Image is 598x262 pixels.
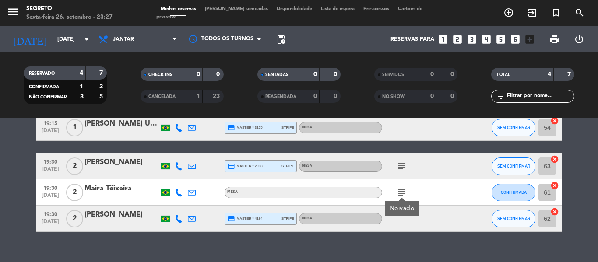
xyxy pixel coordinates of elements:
[497,164,530,168] span: SEM CONFIRMAR
[265,73,288,77] span: SENTADAS
[29,71,55,76] span: RESERVADO
[39,182,61,192] span: 19:30
[197,71,200,77] strong: 0
[496,73,510,77] span: TOTAL
[390,204,415,213] div: Noivado
[302,217,312,220] span: Mesa
[437,34,449,45] i: looks_one
[492,210,535,227] button: SEM CONFIRMAR
[276,34,286,45] span: pending_actions
[265,94,296,99] span: REAGENDADA
[99,70,105,76] strong: 7
[574,34,584,45] i: power_settings_new
[496,91,506,101] i: filter_list
[550,207,559,216] i: cancel
[566,26,591,52] div: LOG OUT
[501,190,527,195] span: CONFIRMADA
[492,157,535,175] button: SEM CONFIRMAR
[26,4,113,13] div: Segreto
[527,7,538,18] i: exit_to_app
[227,215,235,223] i: credit_card
[66,157,83,175] span: 2
[84,157,159,168] div: [PERSON_NAME]
[84,209,159,220] div: [PERSON_NAME]
[201,7,272,11] span: [PERSON_NAME] semeadas
[99,94,105,100] strong: 5
[281,163,294,169] span: stripe
[567,71,573,77] strong: 7
[156,7,422,19] span: Cartões de presente
[430,71,434,77] strong: 0
[495,34,507,45] i: looks_5
[503,7,514,18] i: add_circle_outline
[466,34,478,45] i: looks_3
[548,71,551,77] strong: 4
[452,34,463,45] i: looks_two
[148,94,176,99] span: CANCELADA
[213,93,222,99] strong: 23
[7,5,20,21] button: menu
[80,84,83,90] strong: 1
[450,93,456,99] strong: 0
[66,184,83,201] span: 2
[334,93,339,99] strong: 0
[156,7,201,11] span: Minhas reservas
[26,13,113,22] div: Sexta-feira 26. setembro - 23:27
[550,181,559,190] i: cancel
[430,93,434,99] strong: 0
[397,161,407,171] i: subject
[551,7,561,18] i: turned_in_not
[216,71,222,77] strong: 0
[227,215,263,223] span: master * 4184
[550,155,559,164] i: cancel
[81,34,92,45] i: arrow_drop_down
[84,118,159,129] div: [PERSON_NAME] Uchôa
[39,118,61,128] span: 19:15
[29,95,67,99] span: NÃO CONFIRMAR
[7,30,53,49] i: [DATE]
[7,5,20,18] i: menu
[39,166,61,176] span: [DATE]
[39,192,61,203] span: [DATE]
[99,84,105,90] strong: 2
[450,71,456,77] strong: 0
[492,119,535,136] button: SEM CONFIRMAR
[574,7,585,18] i: search
[302,164,312,168] span: Mesa
[148,73,172,77] span: CHECK INS
[397,187,407,198] i: subject
[66,210,83,227] span: 2
[510,34,521,45] i: looks_6
[302,126,312,129] span: Mesa
[80,94,84,100] strong: 3
[382,73,404,77] span: SERVIDOS
[281,216,294,221] span: stripe
[317,7,359,11] span: Lista de espera
[497,125,530,130] span: SEM CONFIRMAR
[492,184,535,201] button: CONFIRMADA
[506,91,574,101] input: Filtrar por nome...
[227,190,238,194] span: Mesa
[227,124,235,132] i: credit_card
[549,34,559,45] span: print
[66,119,83,136] span: 1
[39,219,61,229] span: [DATE]
[39,128,61,138] span: [DATE]
[113,36,134,42] span: Jantar
[334,71,339,77] strong: 0
[497,216,530,221] span: SEM CONFIRMAR
[197,93,200,99] strong: 1
[382,94,405,99] span: NO-SHOW
[481,34,492,45] i: looks_4
[359,7,394,11] span: Pré-acessos
[281,125,294,130] span: stripe
[550,116,559,125] i: cancel
[313,93,317,99] strong: 0
[227,162,263,170] span: master * 2938
[524,34,535,45] i: add_box
[84,183,159,194] div: Maìra Tëixeíra
[390,36,434,42] span: Reservas para
[272,7,317,11] span: Disponibilidade
[39,209,61,219] span: 19:30
[29,85,59,89] span: CONFIRMADA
